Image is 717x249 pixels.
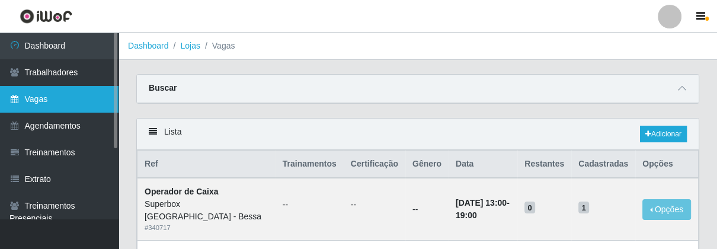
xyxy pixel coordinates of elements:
time: 19:00 [456,210,477,220]
a: Adicionar [640,126,687,142]
th: Cadastradas [571,151,635,178]
span: 1 [578,202,589,213]
strong: Buscar [149,83,177,92]
div: # 340717 [145,223,268,233]
th: Data [449,151,517,178]
th: Certificação [344,151,405,178]
button: Opções [642,199,691,220]
span: 0 [524,202,535,213]
div: Lista [137,119,699,150]
th: Ref [137,151,276,178]
ul: -- [283,199,337,211]
strong: Operador de Caixa [145,187,219,196]
th: Trainamentos [276,151,344,178]
nav: breadcrumb [119,33,717,60]
li: Vagas [200,40,235,52]
td: -- [405,178,449,240]
th: Gênero [405,151,449,178]
th: Restantes [517,151,571,178]
a: Dashboard [128,41,169,50]
strong: - [456,198,510,220]
ul: -- [351,199,398,211]
img: CoreUI Logo [20,9,72,24]
th: Opções [635,151,698,178]
div: Superbox [GEOGRAPHIC_DATA] - Bessa [145,198,268,223]
time: [DATE] 13:00 [456,198,507,207]
a: Lojas [180,41,200,50]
